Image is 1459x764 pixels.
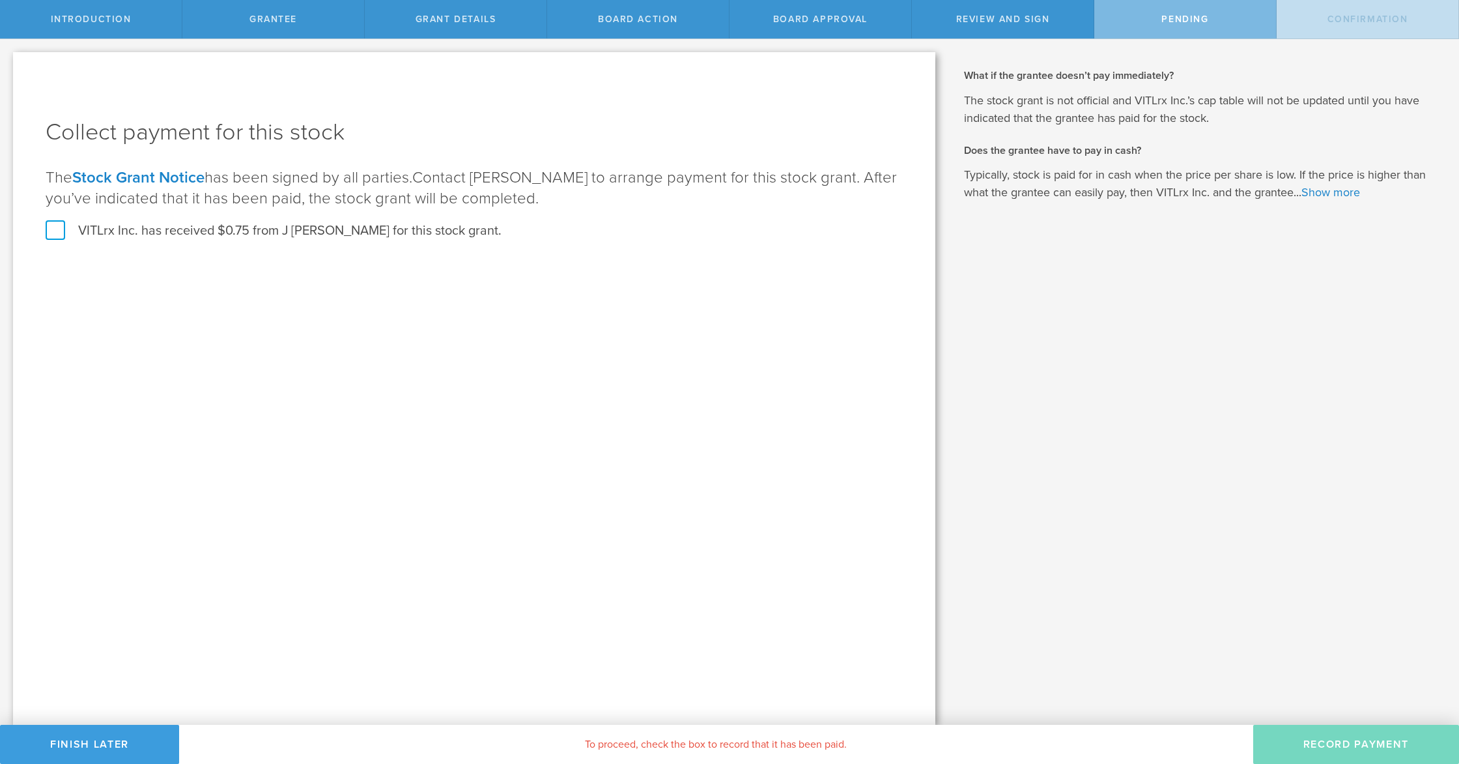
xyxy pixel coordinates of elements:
p: The has been signed by all parties. [46,168,903,209]
span: Grant Details [416,14,496,25]
button: Record Payment [1253,725,1459,764]
span: Contact [PERSON_NAME] to arrange payment for this stock grant. After you’ve indicated that it has... [46,168,897,208]
span: Introduction [51,14,132,25]
span: Confirmation [1327,14,1408,25]
span: Pending [1161,14,1208,25]
iframe: Chat Widget [1394,662,1459,725]
label: VITLrx Inc. has received $0.75 from J [PERSON_NAME] for this stock grant. [46,222,502,239]
span: Board Approval [773,14,868,25]
span: Grantee [249,14,297,25]
span: Board Action [598,14,678,25]
span: To proceed, check the box to record that it has been paid. [585,738,847,751]
h2: What if the grantee doesn’t pay immediately? [964,68,1439,83]
a: Show more [1301,185,1360,199]
span: Review and Sign [956,14,1050,25]
h2: Does the grantee have to pay in cash? [964,143,1439,158]
p: The stock grant is not official and VITLrx Inc.’s cap table will not be updated until you have in... [964,92,1439,127]
p: Typically, stock is paid for in cash when the price per share is low. If the price is higher than... [964,166,1439,201]
a: Stock Grant Notice [72,168,205,187]
h1: Collect payment for this stock [46,117,903,148]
